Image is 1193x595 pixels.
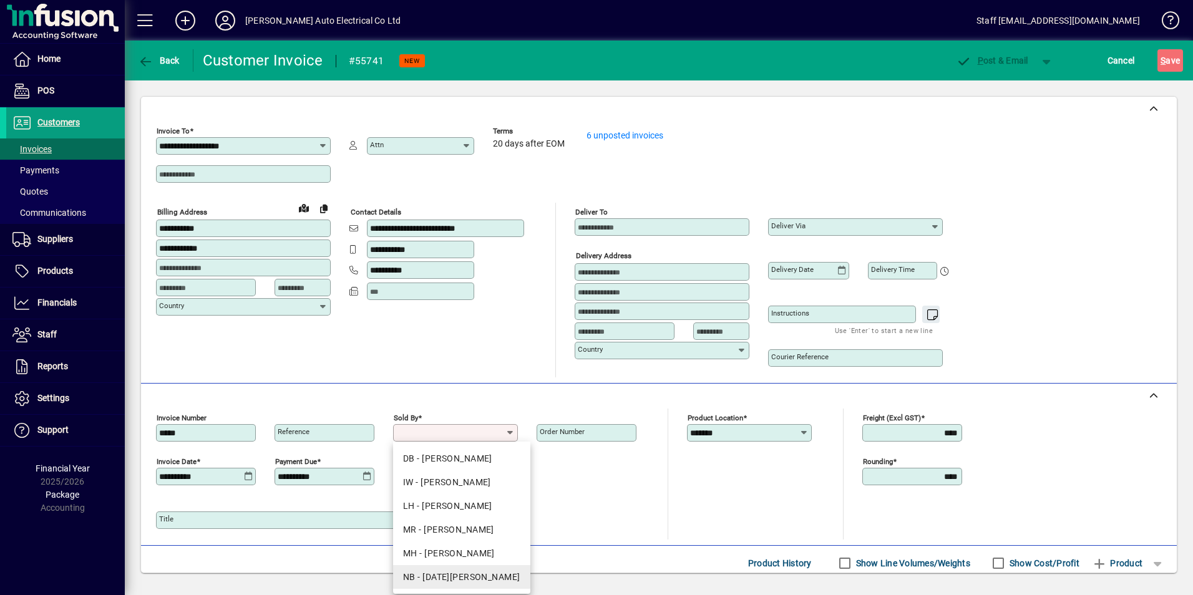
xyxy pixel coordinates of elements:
mat-label: Country [159,301,184,310]
span: Terms [493,127,568,135]
a: Communications [6,202,125,223]
button: Save [1157,49,1183,72]
span: Back [138,56,180,65]
div: LH - [PERSON_NAME] [403,500,520,513]
a: Settings [6,383,125,414]
a: Invoices [6,138,125,160]
div: IW - [PERSON_NAME] [403,476,520,489]
mat-label: Payment due [275,457,317,466]
div: MR - [PERSON_NAME] [403,523,520,536]
button: Cancel [1104,49,1138,72]
span: Payments [12,165,59,175]
mat-label: Courier Reference [771,352,829,361]
mat-label: Delivery time [871,265,915,274]
span: Home [37,54,61,64]
mat-label: Instructions [771,309,809,317]
span: Financial Year [36,463,90,473]
span: ost & Email [956,56,1028,65]
div: #55741 [349,51,384,71]
a: Products [6,256,125,287]
mat-option: MR - Michael Rucroft [393,518,530,541]
div: Staff [EMAIL_ADDRESS][DOMAIN_NAME] [976,11,1140,31]
span: Products [37,266,73,276]
button: Copy to Delivery address [314,198,334,218]
mat-option: IW - Ian Wilson [393,470,530,494]
span: POS [37,85,54,95]
span: Suppliers [37,234,73,244]
mat-label: Invoice To [157,127,190,135]
span: ave [1161,51,1180,70]
span: Customers [37,117,80,127]
label: Show Line Volumes/Weights [854,557,970,569]
button: Product [1086,552,1149,574]
mat-label: Deliver To [575,208,608,216]
a: Home [6,44,125,75]
button: Profile [205,9,245,32]
div: [PERSON_NAME] Auto Electrical Co Ltd [245,11,401,31]
mat-label: Country [578,345,603,354]
a: Staff [6,319,125,351]
mat-label: Reference [278,427,309,436]
mat-label: Invoice date [157,457,197,466]
a: View on map [294,198,314,218]
mat-label: Freight (excl GST) [863,414,921,422]
mat-option: NB - Noel Birchall [393,565,530,589]
span: Financials [37,297,77,307]
div: DB - [PERSON_NAME] [403,452,520,465]
span: Quotes [12,186,48,196]
mat-hint: Use 'Enter' to start a new line [835,323,933,337]
mat-label: Deliver via [771,221,806,230]
span: Communications [12,208,86,218]
mat-label: Product location [688,414,743,422]
span: Staff [37,329,57,339]
mat-label: Rounding [863,457,893,466]
button: Product History [743,552,817,574]
span: S [1161,56,1166,65]
span: Cancel [1108,51,1135,70]
div: MH - [PERSON_NAME] [403,547,520,560]
a: Quotes [6,181,125,202]
button: Add [165,9,205,32]
mat-label: Order number [540,427,585,436]
span: Support [37,425,69,435]
span: Reports [37,361,68,371]
div: Customer Invoice [203,51,323,70]
mat-label: Title [159,515,173,523]
a: POS [6,75,125,107]
span: NEW [404,57,420,65]
mat-label: Sold by [394,414,418,422]
mat-label: Attn [370,140,384,149]
mat-option: DB - Darryl Birchall [393,447,530,470]
mat-option: MH - Monica Hayward [393,541,530,565]
a: Support [6,415,125,446]
a: 6 unposted invoices [587,130,663,140]
a: Financials [6,288,125,319]
span: Package [46,490,79,500]
mat-option: LH - Liz Henley [393,494,530,518]
span: Settings [37,393,69,403]
span: P [978,56,983,65]
a: Reports [6,351,125,382]
span: Product [1092,553,1142,573]
a: Knowledge Base [1152,2,1177,43]
mat-label: Delivery date [771,265,814,274]
app-page-header-button: Back [125,49,193,72]
mat-label: Invoice number [157,414,207,422]
a: Suppliers [6,224,125,255]
a: Payments [6,160,125,181]
span: 20 days after EOM [493,139,565,149]
label: Show Cost/Profit [1007,557,1079,569]
span: Product History [748,553,812,573]
span: Invoices [12,144,52,154]
button: Back [135,49,183,72]
button: Post & Email [950,49,1035,72]
div: NB - [DATE][PERSON_NAME] [403,571,520,584]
